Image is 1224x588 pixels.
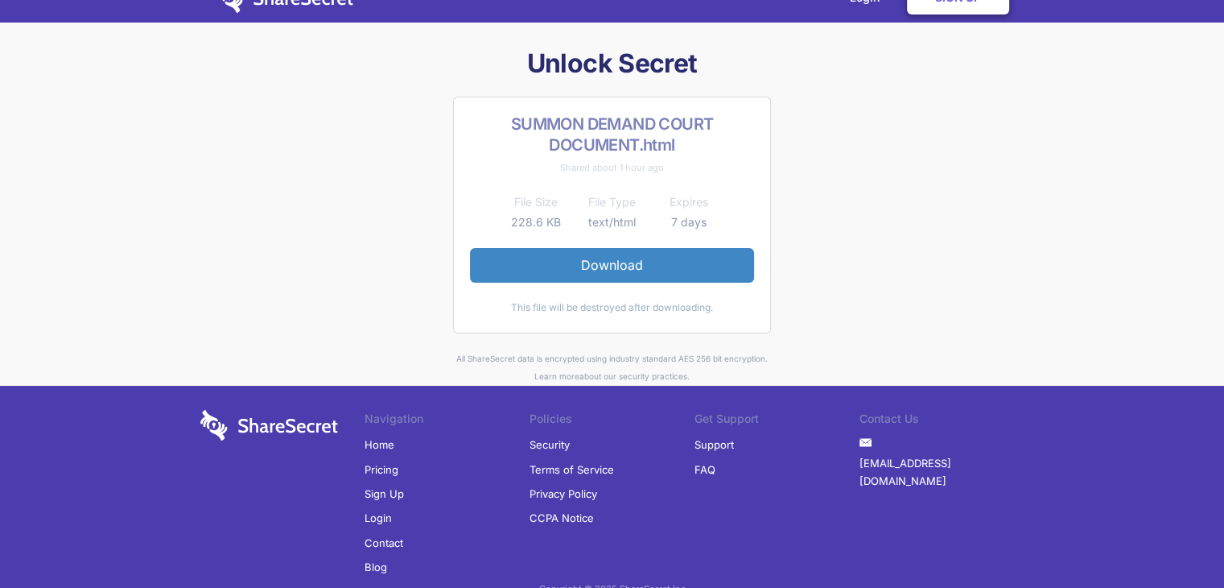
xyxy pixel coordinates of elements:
[365,410,530,433] li: Navigation
[497,213,574,232] td: 228.6 KB
[694,458,715,482] a: FAQ
[574,193,650,212] th: File Type
[497,193,574,212] th: File Size
[365,433,394,457] a: Home
[530,506,594,530] a: CCPA Notice
[194,350,1031,386] div: All ShareSecret data is encrypted using industry standard AES 256 bit encryption. about our secur...
[859,451,1024,494] a: [EMAIL_ADDRESS][DOMAIN_NAME]
[470,159,754,176] div: Shared about 1 hour ago
[530,482,597,506] a: Privacy Policy
[470,248,754,282] a: Download
[365,555,387,579] a: Blog
[694,433,734,457] a: Support
[365,482,404,506] a: Sign Up
[694,410,859,433] li: Get Support
[365,531,403,555] a: Contact
[470,114,754,155] h2: SUMMON DEMAND COURT DOCUMENT.html
[200,410,338,441] img: logo-wordmark-white-trans-d4663122ce5f474addd5e946df7df03e33cb6a1c49d2221995e7729f52c070b2.svg
[1144,507,1205,569] iframe: Drift Widget Chat Controller
[534,371,579,381] a: Learn more
[650,193,727,212] th: Expires
[530,458,614,482] a: Terms of Service
[650,213,727,232] td: 7 days
[365,458,398,482] a: Pricing
[530,410,694,433] li: Policies
[470,299,754,317] div: This file will be destroyed after downloading.
[365,506,392,530] a: Login
[530,433,570,457] a: Security
[859,410,1024,433] li: Contact Us
[574,213,650,232] td: text/html
[194,47,1031,81] h1: Unlock Secret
